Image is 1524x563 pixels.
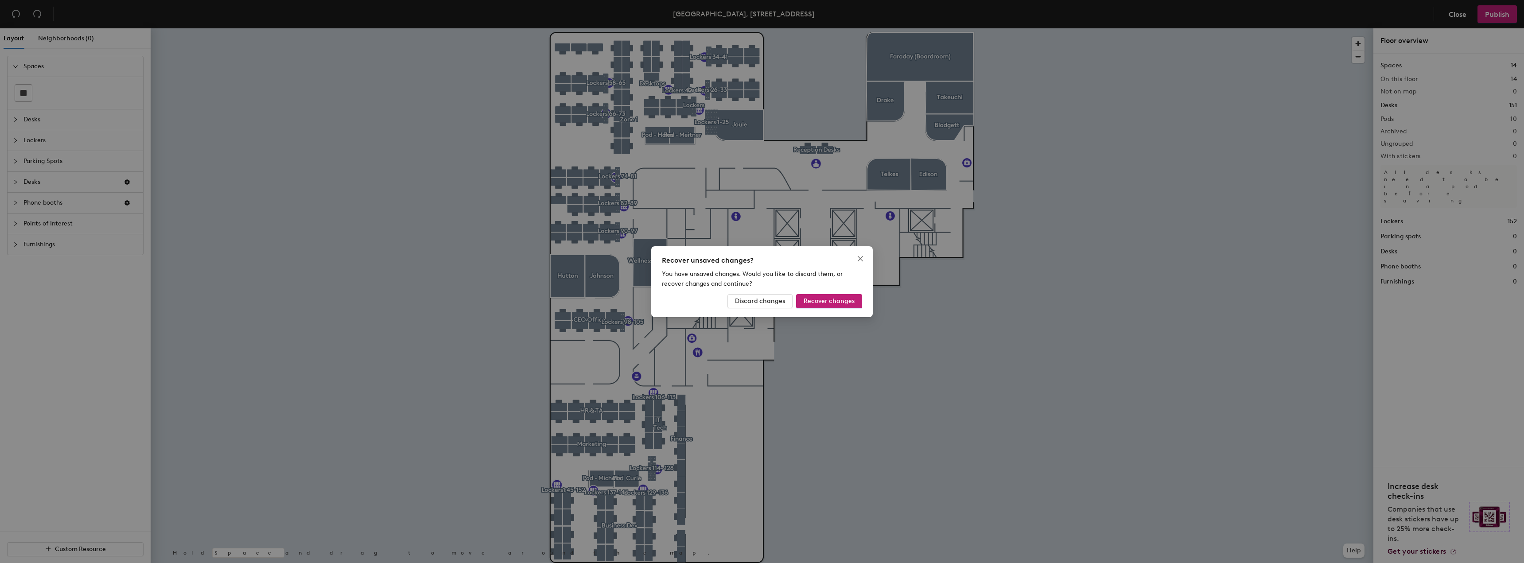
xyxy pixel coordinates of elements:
span: You have unsaved changes. Would you like to discard them, or recover changes and continue? [662,270,843,287]
div: Recover unsaved changes? [662,255,862,266]
button: Recover changes [796,294,862,308]
span: Close [853,255,867,262]
span: close [857,255,864,262]
button: Discard changes [727,294,793,308]
span: Discard changes [735,297,785,305]
button: Close [853,252,867,266]
span: Recover changes [804,297,855,305]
